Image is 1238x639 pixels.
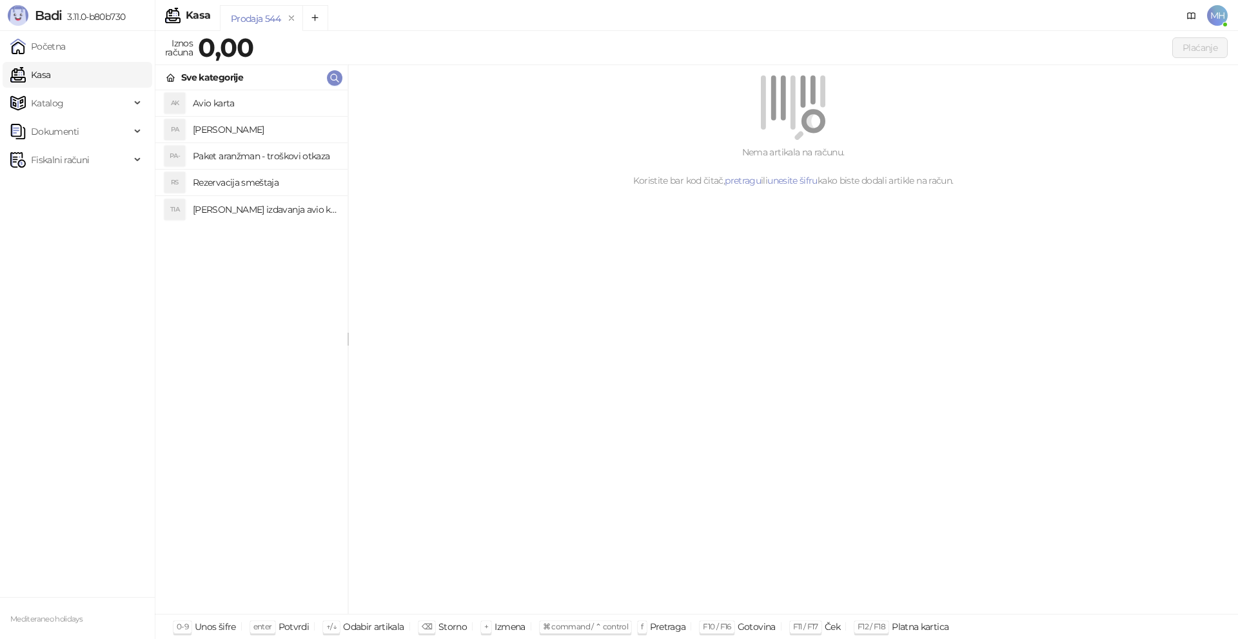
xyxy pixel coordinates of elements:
span: ↑/↓ [326,622,337,631]
span: enter [253,622,272,631]
a: Početna [10,34,66,59]
span: 3.11.0-b80b730 [62,11,125,23]
div: Sve kategorije [181,70,243,84]
div: Platna kartica [892,618,948,635]
a: Dokumentacija [1181,5,1202,26]
h4: Avio karta [193,93,337,113]
div: Prodaja 544 [231,12,280,26]
h4: [PERSON_NAME] [193,119,337,140]
button: remove [283,13,300,24]
div: Storno [438,618,467,635]
span: f [641,622,643,631]
div: RS [164,172,185,193]
div: Potvrdi [279,618,309,635]
div: Unos šifre [195,618,236,635]
span: MH [1207,5,1228,26]
button: Add tab [302,5,328,31]
small: Mediteraneo holidays [10,614,83,624]
span: ⌫ [422,622,432,631]
span: Fiskalni računi [31,147,89,173]
span: F12 / F18 [858,622,885,631]
img: Logo [8,5,28,26]
span: ⌘ command / ⌃ control [543,622,629,631]
div: grid [155,90,348,614]
h4: Rezervacija smeštaja [193,172,337,193]
span: F11 / F17 [793,622,818,631]
div: PA- [164,146,185,166]
div: Ček [825,618,840,635]
span: Dokumenti [31,119,79,144]
div: PA [164,119,185,140]
div: Nema artikala na računu. Koristite bar kod čitač, ili kako biste dodali artikle na račun. [364,145,1223,188]
span: F10 / F16 [703,622,731,631]
span: Katalog [31,90,64,116]
div: Iznos računa [162,35,195,61]
span: Badi [35,8,62,23]
div: Pretraga [650,618,686,635]
strong: 0,00 [198,32,253,63]
a: pretragu [725,175,761,186]
a: Kasa [10,62,50,88]
h4: [PERSON_NAME] izdavanja avio karta [193,199,337,220]
div: Odabir artikala [343,618,404,635]
a: unesite šifru [767,175,818,186]
button: Plaćanje [1172,37,1228,58]
span: 0-9 [177,622,188,631]
div: TIA [164,199,185,220]
h4: Paket aranžman - troškovi otkaza [193,146,337,166]
div: Kasa [186,10,210,21]
div: AK [164,93,185,113]
div: Izmena [495,618,525,635]
div: Gotovina [738,618,776,635]
span: + [484,622,488,631]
